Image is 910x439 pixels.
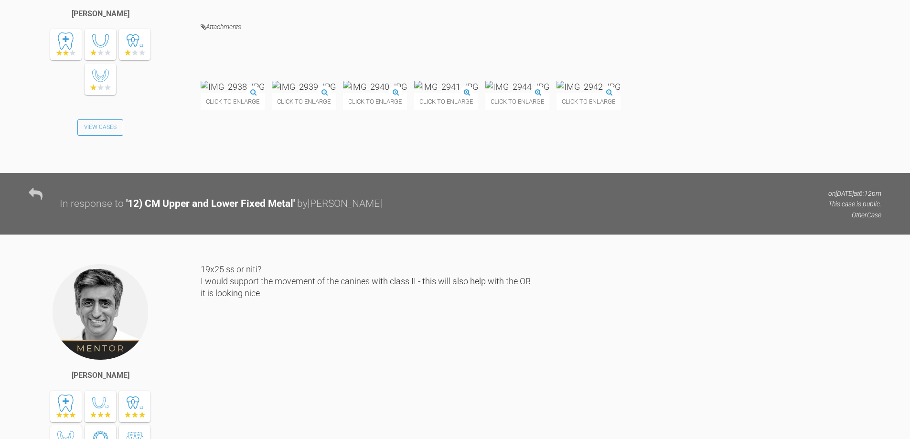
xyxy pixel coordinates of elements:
span: Click to enlarge [272,93,336,110]
span: Click to enlarge [485,93,549,110]
div: ' 12) CM Upper and Lower Fixed Metal ' [126,196,295,212]
p: Other Case [828,210,881,220]
span: Click to enlarge [343,93,407,110]
img: IMG_2939.JPG [272,81,336,93]
img: Asif Chatoo [52,263,149,361]
h4: Attachments [201,21,881,33]
span: Click to enlarge [414,93,478,110]
div: by [PERSON_NAME] [297,196,382,212]
div: [PERSON_NAME] [72,369,129,382]
img: IMG_2941.JPG [414,81,478,93]
span: Click to enlarge [557,93,621,110]
img: IMG_2942.JPG [557,81,621,93]
a: View Cases [77,119,123,136]
div: [PERSON_NAME] [72,8,129,20]
span: Click to enlarge [201,93,265,110]
p: This case is public. [828,199,881,209]
div: In response to [60,196,124,212]
img: IMG_2944.JPG [485,81,549,93]
img: IMG_2938.JPG [201,81,265,93]
img: IMG_2940.JPG [343,81,407,93]
p: on [DATE] at 6:12pm [828,188,881,199]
